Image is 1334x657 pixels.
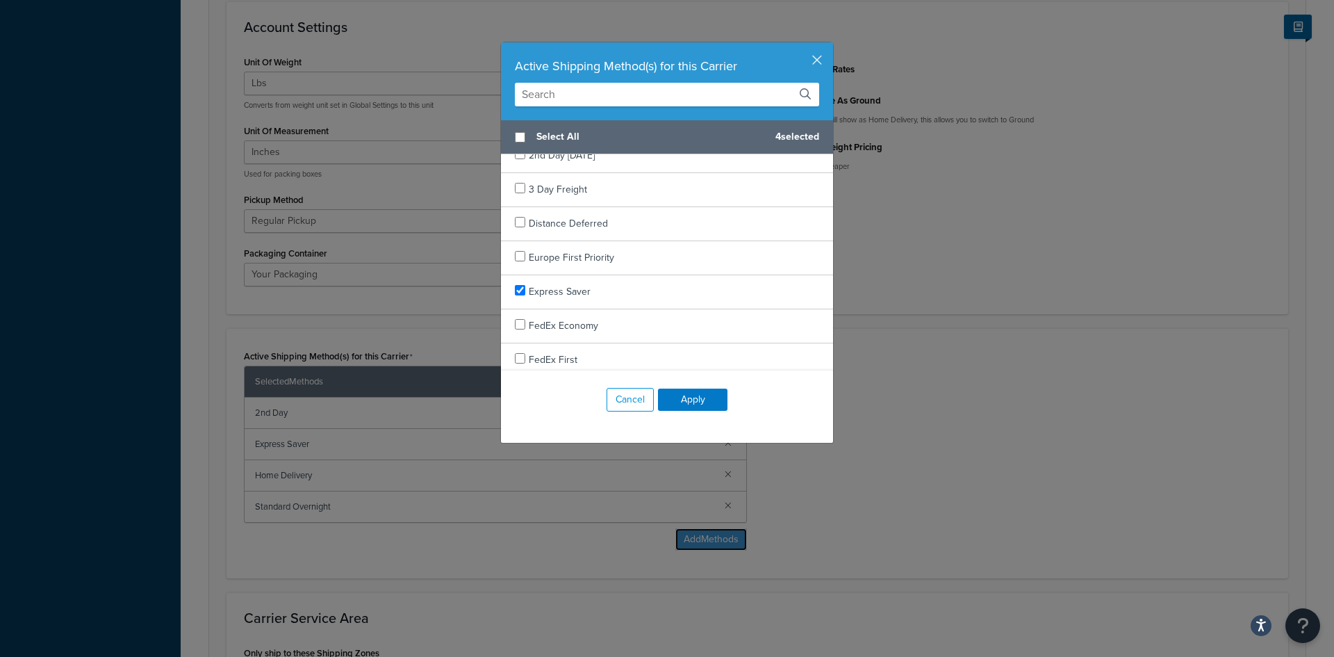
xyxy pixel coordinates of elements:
[529,318,598,333] span: FedEx Economy
[501,120,833,154] div: 4 selected
[515,56,819,76] div: Active Shipping Method(s) for this Carrier
[529,250,614,265] span: Europe First Priority
[529,216,608,231] span: Distance Deferred
[536,127,764,147] span: Select All
[529,182,587,197] span: 3 Day Freight
[529,352,577,367] span: FedEx First
[607,388,654,412] button: Cancel
[515,83,819,106] input: Search
[529,284,591,299] span: Express Saver
[658,389,727,411] button: Apply
[529,148,595,163] span: 2nd Day [DATE]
